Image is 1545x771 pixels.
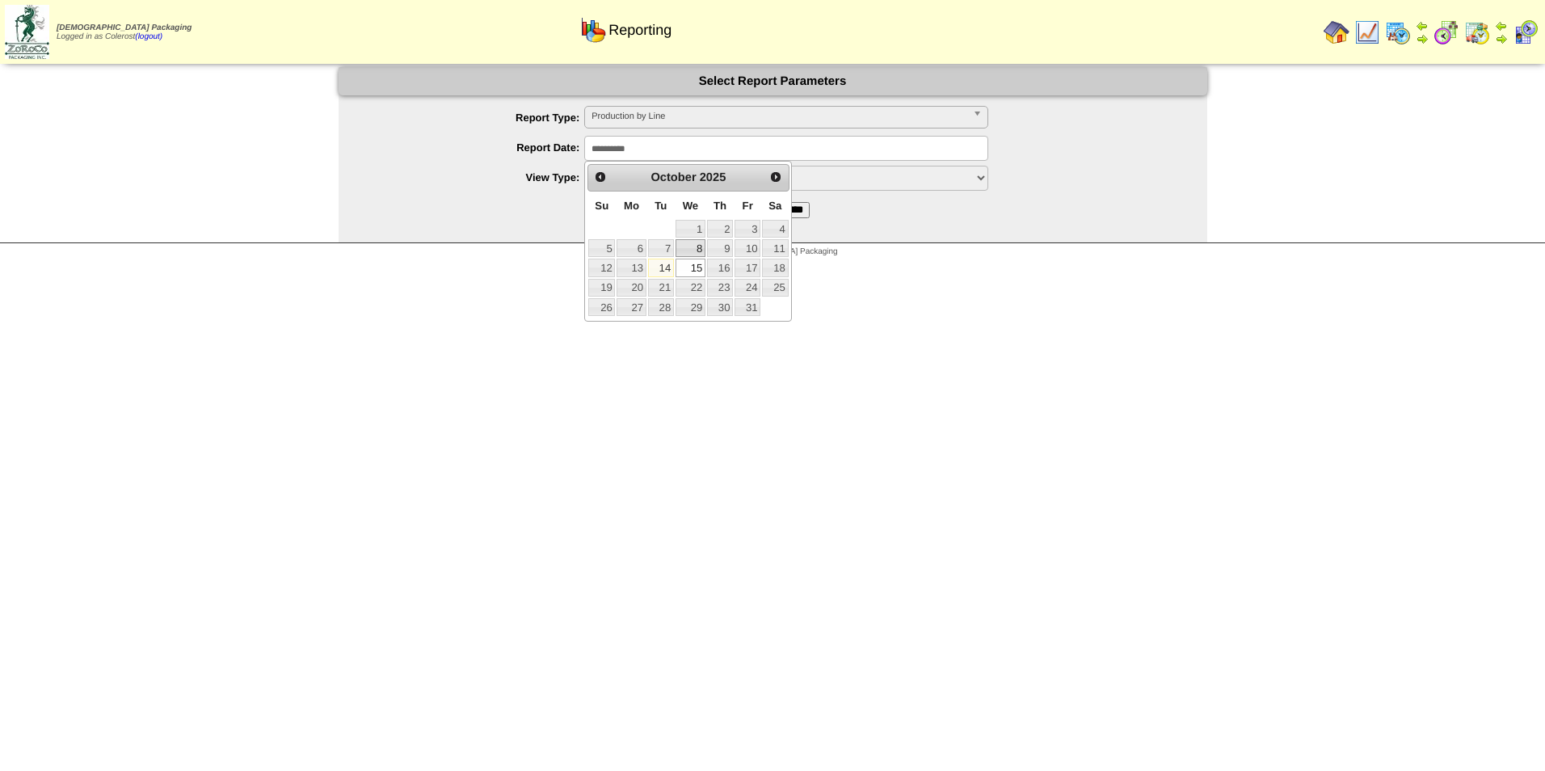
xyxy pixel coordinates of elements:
[707,220,733,238] a: 2
[1433,19,1459,45] img: calendarblend.gif
[648,279,674,297] a: 21
[707,239,733,257] a: 9
[1495,32,1508,45] img: arrowright.gif
[135,32,162,41] a: (logout)
[5,5,49,59] img: zoroco-logo-small.webp
[1354,19,1380,45] img: line_graph.gif
[762,220,788,238] a: 4
[676,239,705,257] a: 8
[762,239,788,257] a: 11
[588,279,615,297] a: 19
[676,279,705,297] a: 22
[655,200,667,212] span: Tuesday
[735,239,760,257] a: 10
[594,171,607,183] span: Prev
[650,171,696,184] span: October
[1513,19,1539,45] img: calendarcustomer.gif
[1324,19,1349,45] img: home.gif
[595,200,608,212] span: Sunday
[590,166,611,187] a: Prev
[1464,19,1490,45] img: calendarinout.gif
[648,239,674,257] a: 7
[57,23,192,32] span: [DEMOGRAPHIC_DATA] Packaging
[769,171,782,183] span: Next
[648,298,674,316] a: 28
[371,112,585,124] label: Report Type:
[683,200,699,212] span: Wednesday
[735,279,760,297] a: 24
[676,259,705,276] a: 15
[608,22,671,39] span: Reporting
[617,298,646,316] a: 27
[339,67,1207,95] div: Select Report Parameters
[765,166,786,187] a: Next
[707,259,733,276] a: 16
[617,239,646,257] a: 6
[762,259,788,276] a: 18
[57,23,192,41] span: Logged in as Colerost
[1416,32,1429,45] img: arrowright.gif
[707,279,733,297] a: 23
[676,220,705,238] a: 1
[735,259,760,276] a: 17
[617,279,646,297] a: 20
[762,279,788,297] a: 25
[735,220,760,238] a: 3
[588,298,615,316] a: 26
[1495,19,1508,32] img: arrowleft.gif
[588,259,615,276] a: 12
[768,200,781,212] span: Saturday
[580,17,606,43] img: graph.gif
[735,298,760,316] a: 31
[617,259,646,276] a: 13
[648,259,674,276] a: 14
[371,171,585,183] label: View Type:
[371,141,585,154] label: Report Date:
[624,200,639,212] span: Monday
[1416,19,1429,32] img: arrowleft.gif
[676,298,705,316] a: 29
[591,107,966,126] span: Production by Line
[1385,19,1411,45] img: calendarprod.gif
[700,171,726,184] span: 2025
[707,298,733,316] a: 30
[743,200,753,212] span: Friday
[588,239,615,257] a: 5
[714,200,726,212] span: Thursday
